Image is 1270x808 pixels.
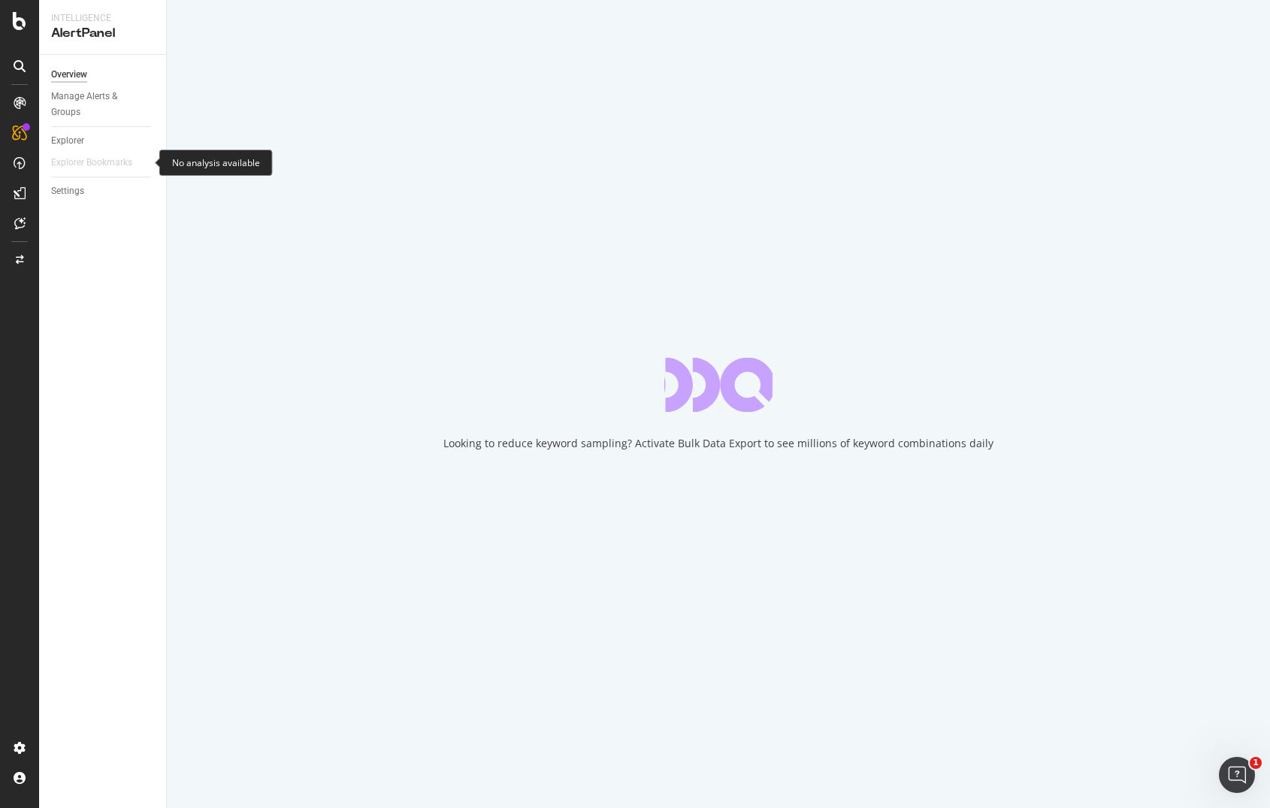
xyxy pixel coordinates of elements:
[1250,757,1262,769] span: 1
[51,67,87,83] div: Overview
[51,89,156,120] a: Manage Alerts & Groups
[51,133,84,149] div: Explorer
[51,155,132,171] div: Explorer Bookmarks
[51,183,84,199] div: Settings
[51,25,154,42] div: AlertPanel
[1219,757,1255,793] iframe: Intercom live chat
[443,436,993,451] div: Looking to reduce keyword sampling? Activate Bulk Data Export to see millions of keyword combinat...
[51,183,156,199] a: Settings
[664,358,773,412] div: animation
[159,150,273,176] div: No analysis available
[51,89,141,120] div: Manage Alerts & Groups
[51,12,154,25] div: Intelligence
[51,155,147,171] a: Explorer Bookmarks
[51,133,156,149] a: Explorer
[51,67,156,83] a: Overview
